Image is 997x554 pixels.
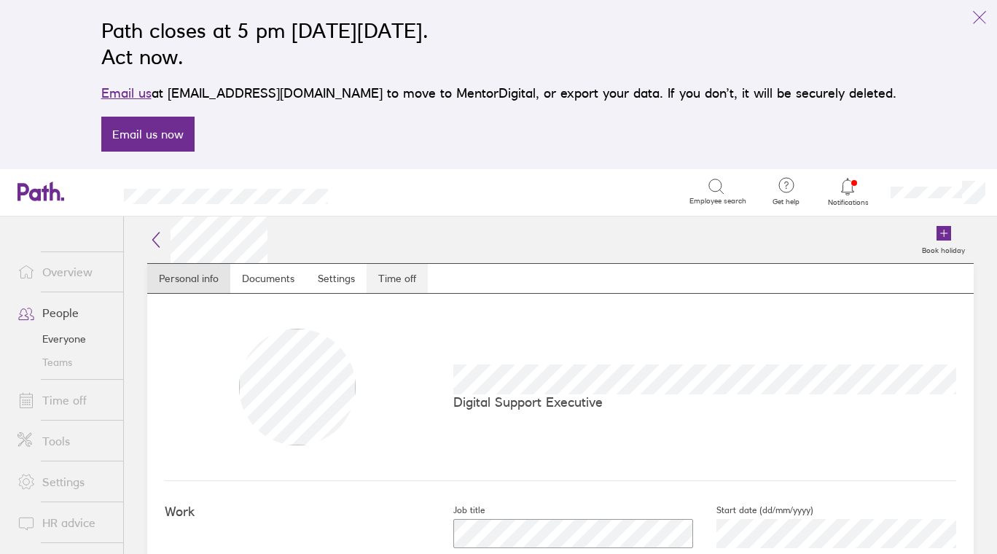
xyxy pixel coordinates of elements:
[367,264,428,293] a: Time off
[6,426,123,456] a: Tools
[306,264,367,293] a: Settings
[6,257,123,286] a: Overview
[6,467,123,496] a: Settings
[693,504,813,516] label: Start date (dd/mm/yyyy)
[824,176,872,207] a: Notifications
[6,351,123,374] a: Teams
[101,85,152,101] a: Email us
[453,394,956,410] p: Digital Support Executive
[913,242,974,255] label: Book holiday
[101,17,896,70] h2: Path closes at 5 pm [DATE][DATE]. Act now.
[913,216,974,263] a: Book holiday
[101,117,195,152] a: Email us now
[230,264,306,293] a: Documents
[6,327,123,351] a: Everyone
[6,386,123,415] a: Time off
[762,198,810,206] span: Get help
[430,504,485,516] label: Job title
[6,298,123,327] a: People
[101,83,896,104] p: at [EMAIL_ADDRESS][DOMAIN_NAME] to move to MentorDigital, or export your data. If you don’t, it w...
[6,508,123,537] a: HR advice
[824,198,872,207] span: Notifications
[165,504,430,520] h4: Work
[689,197,746,206] span: Employee search
[367,184,404,198] div: Search
[147,264,230,293] a: Personal info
